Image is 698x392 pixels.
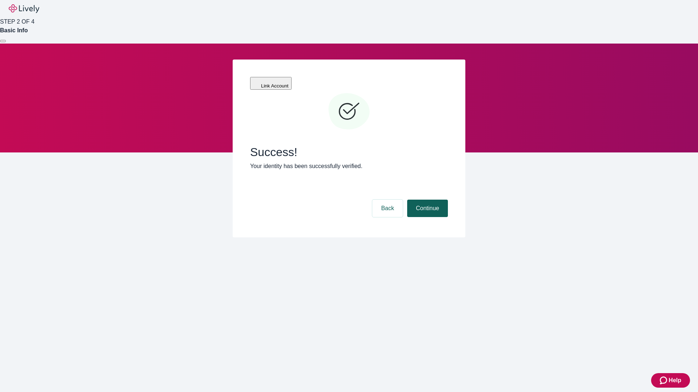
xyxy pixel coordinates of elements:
svg: Zendesk support icon [660,376,669,385]
svg: Checkmark icon [327,90,371,134]
button: Zendesk support iconHelp [651,373,690,388]
span: Success! [250,145,448,159]
span: Help [669,376,681,385]
button: Link Account [250,77,292,90]
button: Back [372,200,403,217]
button: Continue [407,200,448,217]
p: Your identity has been successfully verified. [250,162,448,171]
img: Lively [9,4,39,13]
